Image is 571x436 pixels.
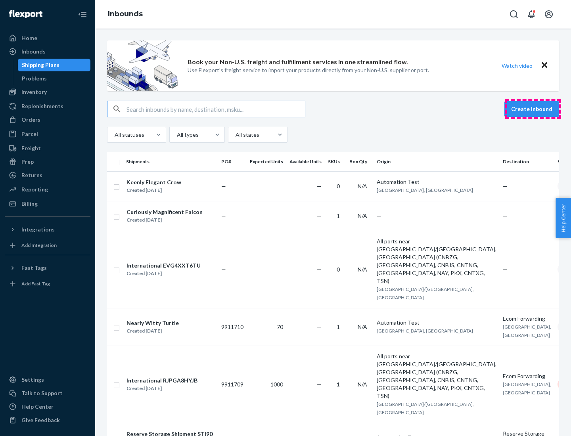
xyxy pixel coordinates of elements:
span: 1 [337,323,340,330]
a: Parcel [5,128,90,140]
div: Inventory [21,88,47,96]
a: Add Integration [5,239,90,252]
div: Give Feedback [21,416,60,424]
button: Watch video [496,60,538,71]
div: Automation Test [377,178,496,186]
input: All types [176,131,177,139]
div: International EVG4XXT6TU [126,262,201,270]
div: Add Fast Tag [21,280,50,287]
div: All ports near [GEOGRAPHIC_DATA]/[GEOGRAPHIC_DATA], [GEOGRAPHIC_DATA] (CNBZG, [GEOGRAPHIC_DATA], ... [377,352,496,400]
a: Settings [5,373,90,386]
a: Inbounds [5,45,90,58]
a: Shipping Plans [18,59,91,71]
div: All ports near [GEOGRAPHIC_DATA]/[GEOGRAPHIC_DATA], [GEOGRAPHIC_DATA] (CNBZG, [GEOGRAPHIC_DATA], ... [377,237,496,285]
span: [GEOGRAPHIC_DATA], [GEOGRAPHIC_DATA] [377,328,473,334]
span: — [221,212,226,219]
span: [GEOGRAPHIC_DATA]/[GEOGRAPHIC_DATA], [GEOGRAPHIC_DATA] [377,286,474,300]
span: 0 [337,266,340,273]
td: 9911710 [218,308,247,346]
button: Open notifications [523,6,539,22]
span: 1000 [270,381,283,388]
span: N/A [358,323,367,330]
th: Shipments [123,152,218,171]
a: Prep [5,155,90,168]
div: Created [DATE] [126,384,197,392]
th: Expected Units [247,152,286,171]
div: Shipping Plans [22,61,59,69]
div: Parcel [21,130,38,138]
div: Settings [21,376,44,384]
span: 1 [337,381,340,388]
th: Destination [500,152,554,171]
div: Ecom Forwarding [503,315,551,323]
button: Fast Tags [5,262,90,274]
div: Billing [21,200,38,208]
div: Curiously Magnificent Falcon [126,208,203,216]
a: Billing [5,197,90,210]
span: N/A [358,266,367,273]
button: Integrations [5,223,90,236]
a: Home [5,32,90,44]
th: SKUs [325,152,346,171]
p: Book your Non-U.S. freight and fulfillment services in one streamlined flow. [188,57,408,67]
div: Created [DATE] [126,216,203,224]
div: Talk to Support [21,389,63,397]
span: — [503,212,508,219]
div: Home [21,34,37,42]
span: — [221,266,226,273]
th: PO# [218,152,247,171]
div: Orders [21,116,40,124]
button: Open Search Box [506,6,522,22]
div: Created [DATE] [126,186,181,194]
div: Problems [22,75,47,82]
th: Origin [374,152,500,171]
span: — [503,266,508,273]
span: [GEOGRAPHIC_DATA], [GEOGRAPHIC_DATA] [377,187,473,193]
th: Box Qty [346,152,374,171]
a: Returns [5,169,90,182]
a: Reporting [5,183,90,196]
span: N/A [358,212,367,219]
ol: breadcrumbs [102,3,149,26]
button: Close [539,60,550,71]
div: Add Integration [21,242,57,249]
div: Reporting [21,185,48,193]
span: 0 [337,183,340,189]
span: [GEOGRAPHIC_DATA], [GEOGRAPHIC_DATA] [503,381,551,396]
input: Search inbounds by name, destination, msku... [126,101,305,117]
div: Nearly Witty Turtle [126,319,179,327]
button: Open account menu [541,6,557,22]
span: 70 [277,323,283,330]
a: Inbounds [108,10,143,18]
th: Available Units [286,152,325,171]
a: Inventory [5,86,90,98]
button: Close Navigation [75,6,90,22]
div: Automation Test [377,319,496,327]
div: International RJPGA8HYJB [126,377,197,384]
a: Problems [18,72,91,85]
div: Ecom Forwarding [503,372,551,380]
span: N/A [358,381,367,388]
div: Created [DATE] [126,327,179,335]
span: — [317,381,322,388]
div: Keenly Elegant Crow [126,178,181,186]
div: Fast Tags [21,264,47,272]
a: Freight [5,142,90,155]
img: Flexport logo [9,10,42,18]
span: — [221,183,226,189]
div: Integrations [21,226,55,233]
div: Prep [21,158,34,166]
button: Give Feedback [5,414,90,426]
a: Add Fast Tag [5,277,90,290]
button: Create inbound [504,101,559,117]
span: — [503,183,508,189]
span: — [317,266,322,273]
span: 1 [337,212,340,219]
div: Freight [21,144,41,152]
a: Orders [5,113,90,126]
span: — [317,183,322,189]
button: Help Center [556,198,571,238]
span: — [317,323,322,330]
